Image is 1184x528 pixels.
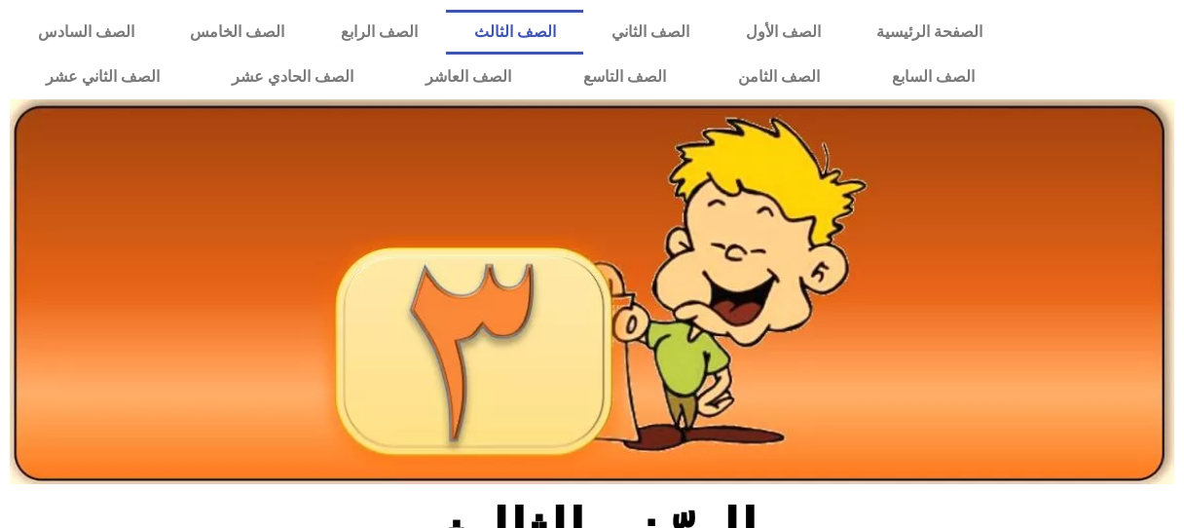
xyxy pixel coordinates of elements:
[583,10,718,55] a: الصف الثاني
[10,55,196,99] a: الصف الثاني عشر
[196,55,389,99] a: الصف الحادي عشر
[856,55,1011,99] a: الصف السابع
[10,10,163,55] a: الصف السادس
[446,10,584,55] a: الصف الثالث
[389,55,547,99] a: الصف العاشر
[163,10,314,55] a: الصف الخامس
[849,10,1012,55] a: الصفحة الرئيسية
[547,55,702,99] a: الصف التاسع
[313,10,446,55] a: الصف الرابع
[702,55,856,99] a: الصف الثامن
[718,10,849,55] a: الصف الأول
